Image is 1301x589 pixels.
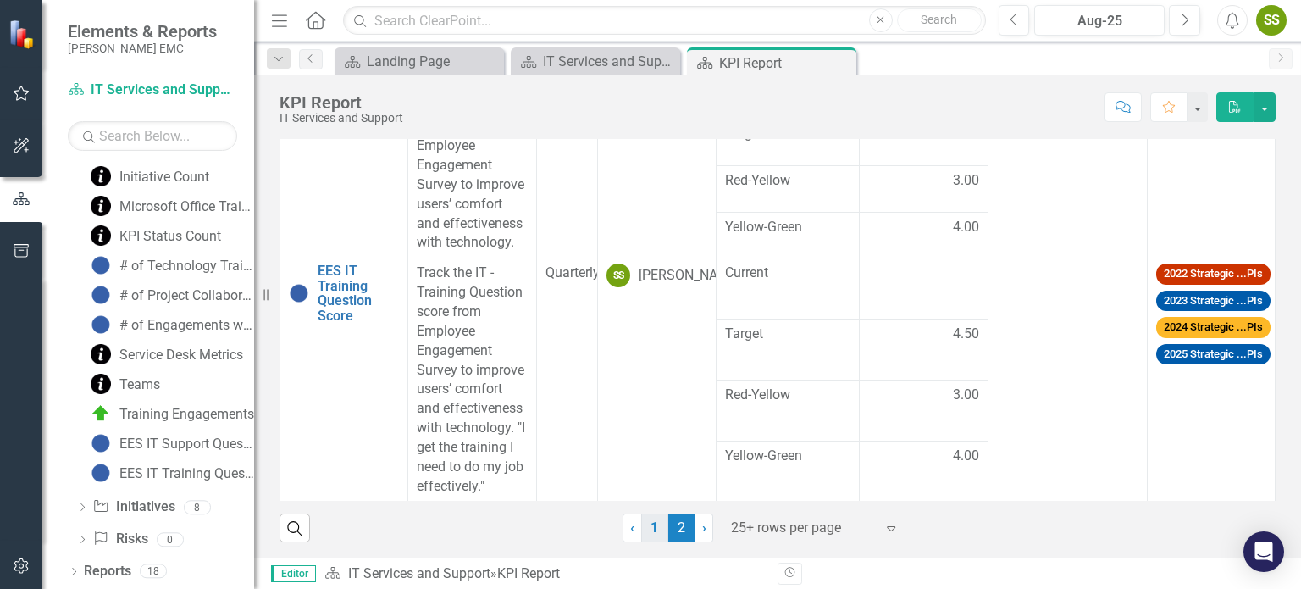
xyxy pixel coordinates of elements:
[860,258,988,320] td: Double-Click to Edit
[953,447,979,466] span: 4.00
[68,121,237,151] input: Search Below...
[719,53,852,74] div: KPI Report
[84,562,131,581] a: Reports
[536,73,598,258] td: Double-Click to Edit
[953,218,979,237] span: 4.00
[271,565,316,582] span: Editor
[119,466,254,481] div: EES IT Training Question Score
[725,218,851,237] span: Yellow-Green
[348,565,490,581] a: IT Services and Support
[86,370,160,397] a: Teams
[598,258,716,502] td: Double-Click to Edit
[280,93,403,112] div: KPI Report
[725,447,851,466] span: Yellow-Green
[86,341,243,368] a: Service Desk Metrics
[91,225,111,246] img: Information Only
[860,119,988,166] td: Double-Click to Edit
[91,403,111,424] img: At Target
[119,258,254,274] div: # of Technology Training Courses
[953,171,979,191] span: 3.00
[343,6,985,36] input: Search ClearPoint...
[86,281,254,308] a: # of Project Collaborations Requested
[92,530,147,549] a: Risks
[119,377,160,392] div: Teams
[497,565,560,581] div: KPI Report
[8,19,38,49] img: ClearPoint Strategy
[86,252,254,279] a: # of Technology Training Courses
[86,430,254,457] a: EES IT Support Question Score
[860,320,988,381] td: Double-Click to Edit
[702,520,706,536] span: ›
[988,258,1147,502] td: Double-Click to Edit
[1147,73,1275,258] td: Double-Click to Edit
[1147,258,1275,502] td: Double-Click to Edit
[119,288,254,303] div: # of Project Collaborations Requested
[86,163,209,190] a: Initiative Count
[630,520,634,536] span: ‹
[716,258,860,320] td: Double-Click to Edit
[119,199,254,214] div: Microsoft Office Training Satisfaction Score
[324,564,765,584] div: »
[417,79,527,253] p: Track the IT - Support Question score from Employee Engagement Survey to improve users’ comfort a...
[140,564,167,579] div: 18
[988,73,1147,258] td: Double-Click to Edit
[119,407,254,422] div: Training Engagements
[86,459,254,486] a: EES IT Training Question Score
[119,347,243,363] div: Service Desk Metrics
[417,264,527,496] p: Track the IT - Training Question score from Employee Engagement Survey to improve users’ comfort ...
[1256,5,1287,36] button: SS
[1243,531,1284,572] div: Open Intercom Messenger
[639,266,740,286] div: [PERSON_NAME]
[339,51,500,72] a: Landing Page
[119,436,254,452] div: EES IT Support Question Score
[545,264,590,283] div: Quarterly
[725,325,851,344] span: Target
[716,165,860,212] td: Double-Click to Edit
[86,400,254,427] a: Training Engagements
[1034,5,1165,36] button: Aug-25
[92,497,174,517] a: Initiatives
[1156,317,1271,338] span: 2024 Strategic ...PIs
[716,380,860,441] td: Double-Click to Edit
[91,285,111,305] img: No Information
[280,258,408,502] td: Double-Click to Edit Right Click for Context Menu
[280,112,403,125] div: IT Services and Support
[716,212,860,258] td: Double-Click to Edit
[367,51,500,72] div: Landing Page
[86,311,254,338] a: # of Engagements with Departments
[1156,291,1271,312] span: 2023 Strategic ...PIs
[606,264,630,287] div: SS
[860,165,988,212] td: Double-Click to Edit
[408,258,536,502] td: Double-Click to Edit
[119,169,209,185] div: Initiative Count
[860,441,988,502] td: Double-Click to Edit
[280,73,408,258] td: Double-Click to Edit Right Click for Context Menu
[318,264,399,323] a: EES IT Training Question Score
[91,314,111,335] img: No Information
[91,344,111,364] img: Information Only
[119,318,254,333] div: # of Engagements with Departments
[68,81,237,100] a: IT Services and Support
[119,229,221,244] div: KPI Status Count
[86,222,221,249] a: KPI Status Count
[725,386,851,405] span: Red-Yellow
[543,51,676,72] div: IT Services and Support
[716,320,860,381] td: Double-Click to Edit
[515,51,676,72] a: IT Services and Support
[897,8,982,32] button: Search
[860,212,988,258] td: Double-Click to Edit
[1156,264,1271,285] span: 2022 Strategic ...PIs
[91,255,111,275] img: No Information
[91,166,111,186] img: Information Only
[91,196,111,216] img: Information Only
[921,13,957,26] span: Search
[953,386,979,405] span: 3.00
[860,380,988,441] td: Double-Click to Edit
[668,514,695,542] span: 2
[68,42,217,55] small: [PERSON_NAME] EMC
[289,283,309,303] img: No Information
[408,73,536,258] td: Double-Click to Edit
[641,514,668,542] a: 1
[716,119,860,166] td: Double-Click to Edit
